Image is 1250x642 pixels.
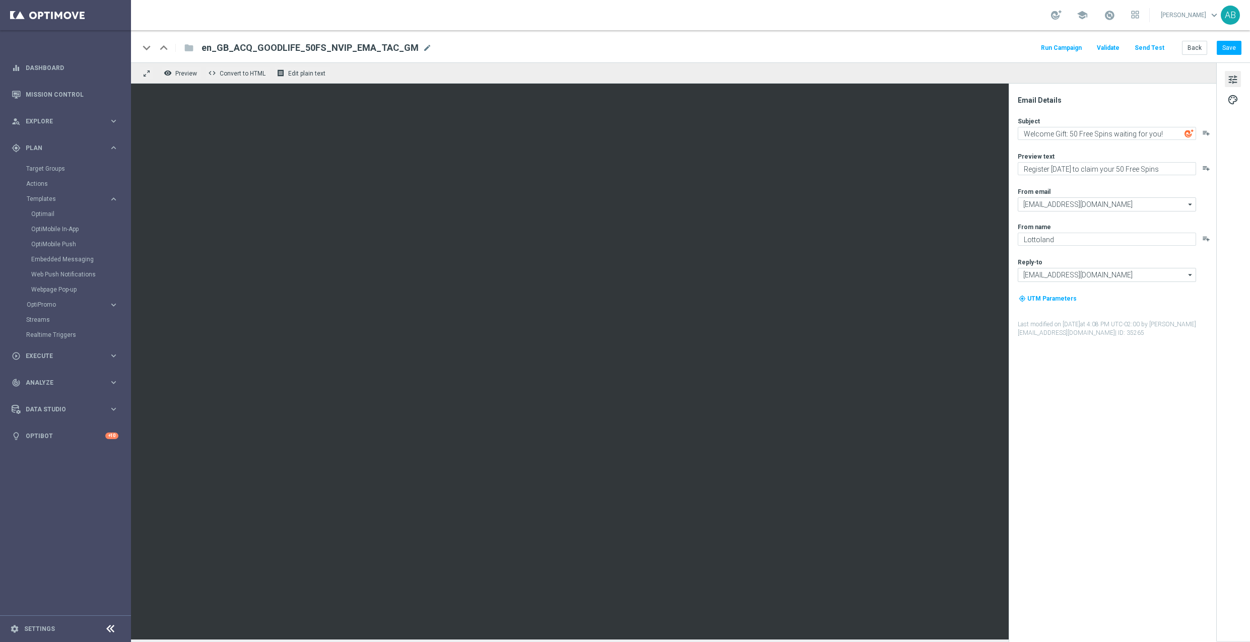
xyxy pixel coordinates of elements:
i: arrow_drop_down [1186,268,1196,281]
button: gps_fixed Plan keyboard_arrow_right [11,144,119,152]
i: keyboard_arrow_right [109,194,118,204]
div: Data Studio [12,405,109,414]
div: Plan [12,144,109,153]
i: receipt [277,69,285,77]
label: Preview text [1018,153,1055,161]
div: person_search Explore keyboard_arrow_right [11,117,119,125]
span: Templates [27,196,99,202]
a: Settings [24,626,55,632]
div: Email Details [1018,96,1215,105]
i: my_location [1019,295,1026,302]
button: my_location UTM Parameters [1018,293,1078,304]
a: Realtime Triggers [26,331,105,339]
a: Dashboard [26,54,118,81]
i: remove_red_eye [164,69,172,77]
a: Optibot [26,422,105,449]
i: settings [10,624,19,633]
button: Validate [1095,41,1121,55]
span: Explore [26,118,109,124]
div: Mission Control [12,81,118,108]
button: Save [1217,41,1241,55]
span: Analyze [26,380,109,386]
div: Streams [26,312,130,327]
span: Edit plain text [288,70,325,77]
span: Data Studio [26,406,109,412]
button: playlist_add [1202,129,1210,137]
div: Web Push Notifications [31,267,130,282]
button: Back [1182,41,1207,55]
button: remove_red_eye Preview [161,66,202,80]
span: mode_edit [423,43,432,52]
div: Webpage Pop-up [31,282,130,297]
button: playlist_add [1202,164,1210,172]
div: AB [1221,6,1240,25]
button: Data Studio keyboard_arrow_right [11,405,119,413]
i: keyboard_arrow_right [109,143,118,153]
button: equalizer Dashboard [11,64,119,72]
a: Embedded Messaging [31,255,105,263]
button: Send Test [1133,41,1166,55]
i: keyboard_arrow_right [109,404,118,414]
button: track_changes Analyze keyboard_arrow_right [11,379,119,387]
button: receipt Edit plain text [274,66,330,80]
span: UTM Parameters [1027,295,1077,302]
div: OptiPromo [27,302,109,308]
span: palette [1227,93,1238,106]
span: keyboard_arrow_down [1209,10,1220,21]
div: Embedded Messaging [31,252,130,267]
div: Target Groups [26,161,130,176]
i: keyboard_arrow_right [109,378,118,387]
span: code [208,69,216,77]
label: Last modified on [DATE] at 4:08 PM UTC-02:00 by [PERSON_NAME][EMAIL_ADDRESS][DOMAIN_NAME] [1018,320,1215,337]
span: en_GB_ACQ_GOODLIFE_50FS_NVIP_EMA_TAC_GM [202,42,419,54]
div: Optimail [31,206,130,222]
button: Mission Control [11,91,119,99]
i: track_changes [12,378,21,387]
span: Validate [1097,44,1120,51]
button: tune [1225,71,1241,87]
a: Mission Control [26,81,118,108]
button: Run Campaign [1039,41,1083,55]
a: Actions [26,180,105,188]
button: playlist_add [1202,235,1210,243]
button: lightbulb Optibot +10 [11,432,119,440]
span: Preview [175,70,197,77]
button: palette [1225,91,1241,107]
span: Plan [26,145,109,151]
button: Templates keyboard_arrow_right [26,195,119,203]
label: Subject [1018,117,1040,125]
div: Realtime Triggers [26,327,130,342]
i: play_circle_outline [12,351,21,361]
input: Select [1018,197,1196,211]
a: OptiMobile In-App [31,225,105,233]
span: OptiPromo [27,302,99,308]
i: person_search [12,117,21,126]
span: | ID: 35265 [1115,329,1144,336]
span: Execute [26,353,109,359]
span: Convert to HTML [220,70,266,77]
button: play_circle_outline Execute keyboard_arrow_right [11,352,119,360]
label: From name [1018,223,1051,231]
a: Target Groups [26,165,105,173]
span: tune [1227,73,1238,86]
input: Select [1018,268,1196,282]
div: Execute [12,351,109,361]
div: OptiPromo [26,297,130,312]
a: OptiMobile Push [31,240,105,248]
i: equalizer [12,63,21,73]
div: Analyze [12,378,109,387]
label: Reply-to [1018,258,1042,266]
button: OptiPromo keyboard_arrow_right [26,301,119,309]
div: OptiMobile In-App [31,222,130,237]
